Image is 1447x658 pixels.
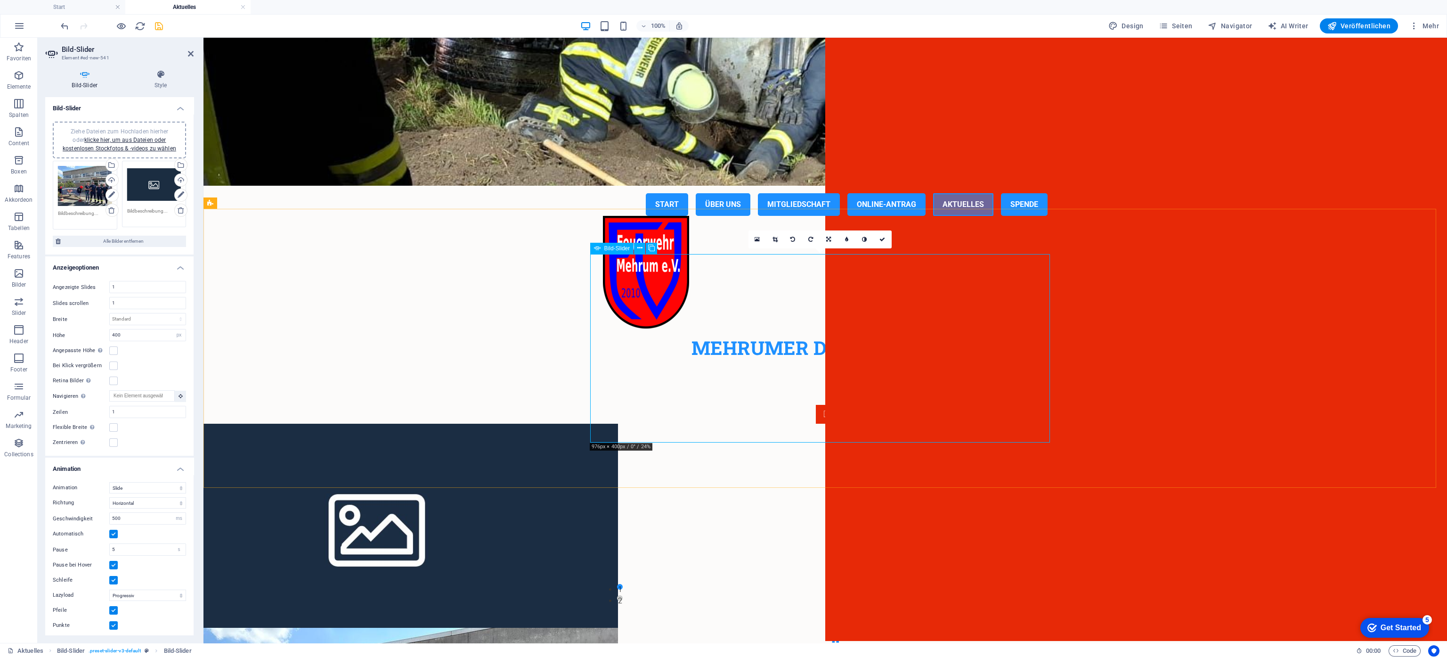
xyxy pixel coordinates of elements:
label: Schleife [53,575,109,586]
label: Höhe [53,333,109,338]
span: Navigator [1208,21,1252,31]
a: Ausschneide-Modus [766,230,784,248]
a: 90° rechts drehen [802,230,820,248]
h6: 100% [650,20,666,32]
p: Marketing [6,422,32,430]
i: Seite neu laden [135,21,146,32]
label: Retina Bilder [53,375,109,387]
a: 90° links drehen [784,230,802,248]
span: Code [1393,645,1416,657]
p: Features [8,253,30,260]
h3: Element #ed-new-541 [62,54,175,62]
button: Alle Bilder entfernen [53,236,186,247]
label: Breite [53,317,109,322]
a: Bestätigen ( Strg ⏎ ) [874,230,892,248]
p: Footer [10,366,27,373]
h4: Animation [45,458,194,475]
span: Alle Bilder entfernen [64,236,183,247]
p: Slider [12,309,26,317]
label: Angezeigte Slides [53,285,109,290]
button: Mehr [1406,18,1443,33]
label: Slides scrollen [53,301,109,306]
div: WhatsAppImage2025-08-30at19.22.212-Ioat9vQ3sbDAK4sLabdxLA.jpeg [58,166,112,206]
button: Usercentrics [1428,645,1439,657]
span: Veröffentlichen [1327,21,1390,31]
h4: Bild-Slider [45,97,194,114]
span: Seiten [1159,21,1193,31]
button: AI Writer [1264,18,1312,33]
button: save [153,20,164,32]
a: Weichzeichnen [838,230,856,248]
span: Klick zum Auswählen. Doppelklick zum Bearbeiten [57,645,85,657]
span: Klick zum Auswählen. Doppelklick zum Bearbeiten [164,645,192,657]
a: Ausrichtung ändern [820,230,838,248]
span: 00 00 [1366,645,1381,657]
p: Header [9,337,28,345]
input: Kein Element ausgewählt [109,390,175,402]
a: Klick, um Auswahl aufzuheben. Doppelklick öffnet Seitenverwaltung [8,645,43,657]
button: Code [1389,645,1421,657]
label: Zeilen [53,410,109,415]
label: Navigieren [53,391,109,402]
label: Bei Klick vergrößern [53,360,109,371]
button: undo [59,20,70,32]
h6: Session-Zeit [1356,645,1381,657]
div: Design (Strg+Alt+Y) [1105,18,1147,33]
label: Richtung [53,497,109,509]
div: Get Started [28,10,68,19]
p: Formular [7,394,31,402]
h4: Aktuelles [125,2,251,12]
label: Flexible Breite [53,422,109,433]
label: Punkte [53,620,109,631]
h4: Bild-Slider [45,70,128,90]
p: Akkordeon [5,196,33,204]
h2: Bild-Slider [62,45,194,54]
i: Dieses Element ist ein anpassbares Preset [145,648,149,653]
label: Animation [53,482,109,493]
button: 2 [414,558,419,563]
p: Boxen [11,168,27,175]
h4: Style [128,70,194,90]
button: 100% [636,20,670,32]
span: : [1373,647,1374,654]
label: Geschwindigkeit [53,516,109,521]
label: Pause [53,547,109,552]
span: . preset-slider-v3-default [89,645,141,657]
p: Spalten [9,111,29,119]
a: Graustufen [856,230,874,248]
button: 1 [414,546,419,552]
label: Pfeile [53,605,109,616]
button: Seiten [1155,18,1196,33]
i: Rückgängig: Slider-Bilder bearbeiten (Strg+Z) [59,21,70,32]
div: img-small.jpg [127,166,181,204]
div: 5 [70,2,79,11]
span: Design [1108,21,1144,31]
p: Tabellen [8,224,30,232]
span: AI Writer [1268,21,1309,31]
i: Save (Ctrl+S) [154,21,164,32]
p: Favoriten [7,55,31,62]
h4: Anzeigeoptionen [45,256,194,273]
button: Veröffentlichen [1320,18,1398,33]
button: Navigator [1204,18,1256,33]
i: Bei Größenänderung Zoomstufe automatisch an das gewählte Gerät anpassen. [675,22,683,30]
a: Wähle aus deinen Dateien, Stockfotos oder lade Dateien hoch [748,230,766,248]
p: Bilder [12,281,26,288]
label: Angepasste Höhe [53,345,109,356]
p: Elemente [7,83,31,90]
button: Design [1105,18,1147,33]
label: Lazyload [53,590,109,601]
span: Bild-Slider [604,246,630,251]
p: Content [8,140,29,147]
nav: breadcrumb [57,645,192,657]
span: Ziehe Dateien zum Hochladen hierher oder [63,128,176,152]
a: klicke hier, um aus Dateien oder kostenlosen Stockfotos & -videos zu wählen [63,137,176,152]
button: reload [134,20,146,32]
p: Collections [4,451,33,458]
label: Pause bei Hover [53,559,109,571]
div: Image Slider [392,322,852,601]
label: Zentrieren [53,437,109,448]
span: Mehr [1409,21,1439,31]
div: Get Started 5 items remaining, 0% complete [8,5,76,25]
label: Automatisch [53,528,109,540]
